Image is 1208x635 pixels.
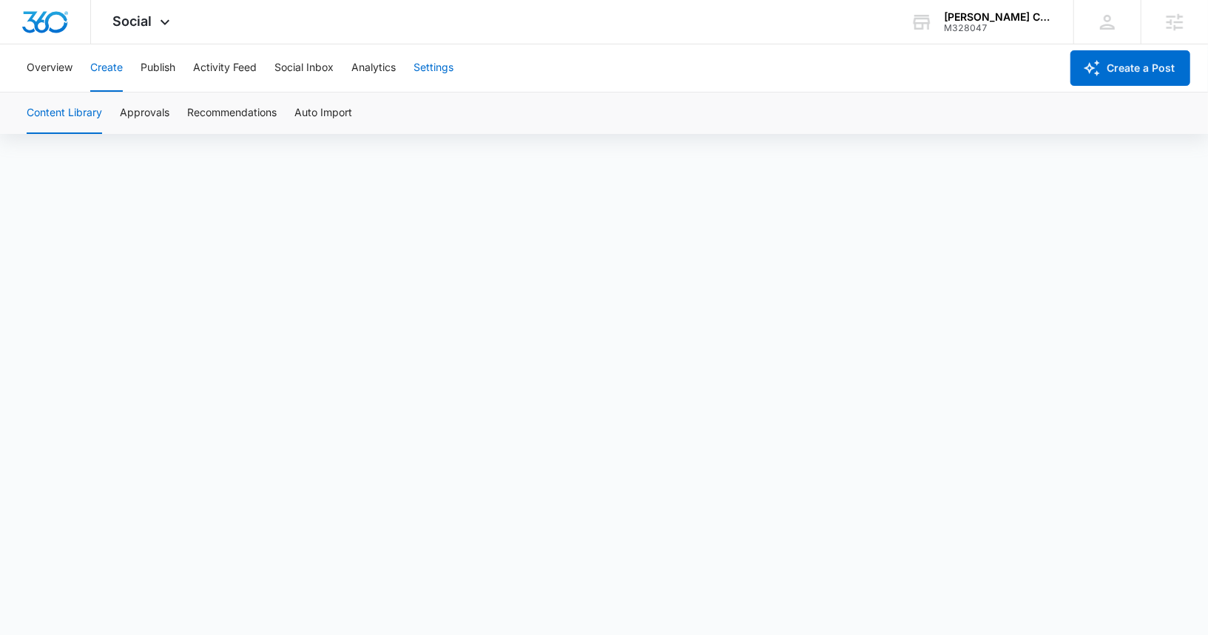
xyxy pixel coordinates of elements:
[193,44,257,92] button: Activity Feed
[944,11,1052,23] div: account name
[27,44,72,92] button: Overview
[1070,50,1190,86] button: Create a Post
[27,93,102,134] button: Content Library
[120,93,169,134] button: Approvals
[90,44,123,92] button: Create
[414,44,453,92] button: Settings
[187,93,277,134] button: Recommendations
[294,93,352,134] button: Auto Import
[944,23,1052,33] div: account id
[351,44,396,92] button: Analytics
[113,13,152,29] span: Social
[141,44,175,92] button: Publish
[274,44,334,92] button: Social Inbox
